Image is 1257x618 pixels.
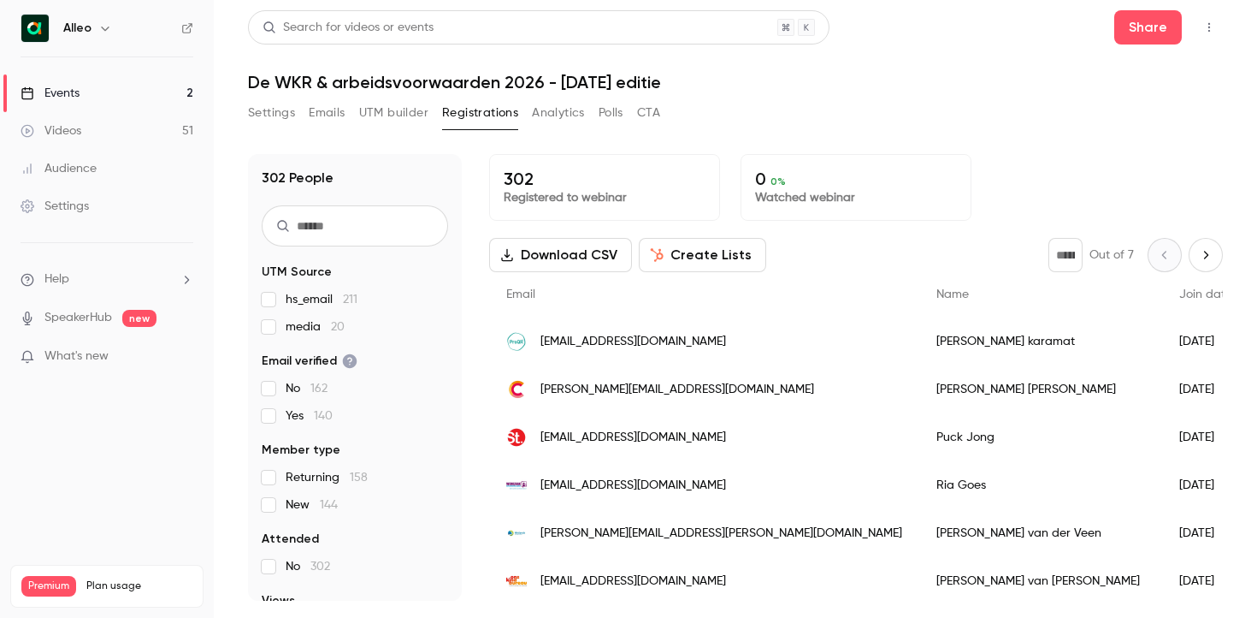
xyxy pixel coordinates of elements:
[504,169,705,189] p: 302
[1089,247,1134,264] p: Out of 7
[262,592,295,609] span: Views
[540,381,814,399] span: [PERSON_NAME][EMAIL_ADDRESS][DOMAIN_NAME]
[314,410,333,422] span: 140
[1162,557,1249,605] div: [DATE]
[44,348,109,365] span: What's new
[350,472,368,484] span: 158
[1189,238,1223,272] button: Next page
[286,407,333,425] span: Yes
[540,573,726,591] span: [EMAIL_ADDRESS][DOMAIN_NAME]
[1179,288,1232,300] span: Join date
[343,294,357,306] span: 211
[262,531,319,548] span: Attended
[532,99,585,127] button: Analytics
[506,331,527,352] img: proqr.com
[21,576,76,597] span: Premium
[489,238,632,272] button: Download CSV
[262,168,333,188] h1: 302 People
[1162,365,1249,413] div: [DATE]
[63,20,91,37] h6: Alleo
[21,15,49,42] img: Alleo
[21,198,89,215] div: Settings
[755,189,957,206] p: Watched webinar
[86,579,192,593] span: Plan usage
[540,429,726,447] span: [EMAIL_ADDRESS][DOMAIN_NAME]
[919,318,1162,365] div: [PERSON_NAME] karamat
[506,523,527,544] img: wetlands.org
[286,291,357,308] span: hs_email
[309,99,345,127] button: Emails
[506,427,527,448] img: makerstreet.nl
[331,321,345,333] span: 20
[919,365,1162,413] div: [PERSON_NAME] [PERSON_NAME]
[755,169,957,189] p: 0
[263,19,434,37] div: Search for videos or events
[540,333,726,351] span: [EMAIL_ADDRESS][DOMAIN_NAME]
[599,99,623,127] button: Polls
[44,270,69,288] span: Help
[637,99,660,127] button: CTA
[506,475,527,496] img: werkzaakrivierenland.nl
[919,509,1162,557] div: [PERSON_NAME] van der Veen
[262,264,332,281] span: UTM Source
[540,525,902,543] span: [PERSON_NAME][EMAIL_ADDRESS][PERSON_NAME][DOMAIN_NAME]
[936,288,969,300] span: Name
[639,238,766,272] button: Create Lists
[262,353,357,370] span: Email verified
[173,349,193,365] iframe: Noticeable Trigger
[770,175,786,187] span: 0 %
[21,160,97,177] div: Audience
[919,461,1162,509] div: Ria Goes
[1162,413,1249,461] div: [DATE]
[919,557,1162,605] div: [PERSON_NAME] van [PERSON_NAME]
[310,561,330,573] span: 302
[504,189,705,206] p: Registered to webinar
[44,309,112,327] a: SpeakerHub
[359,99,428,127] button: UTM builder
[919,413,1162,461] div: Puck Jong
[442,99,518,127] button: Registrations
[248,99,295,127] button: Settings
[1162,461,1249,509] div: [DATE]
[310,383,328,395] span: 162
[320,499,338,511] span: 144
[540,477,726,495] span: [EMAIL_ADDRESS][DOMAIN_NAME]
[122,310,156,327] span: new
[286,318,345,336] span: media
[286,380,328,397] span: No
[248,72,1223,92] h1: De WKR & arbeidsvoorwaarden 2026 - [DATE] editie
[21,85,80,102] div: Events
[506,571,527,591] img: onskindbureau.nl
[262,442,340,459] span: Member type
[21,122,81,140] div: Videos
[286,496,338,514] span: New
[286,469,368,486] span: Returning
[1114,10,1182,45] button: Share
[506,379,527,400] img: coloriet.nl
[21,270,193,288] li: help-dropdown-opener
[1162,509,1249,557] div: [DATE]
[506,288,535,300] span: Email
[286,558,330,575] span: No
[1162,318,1249,365] div: [DATE]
